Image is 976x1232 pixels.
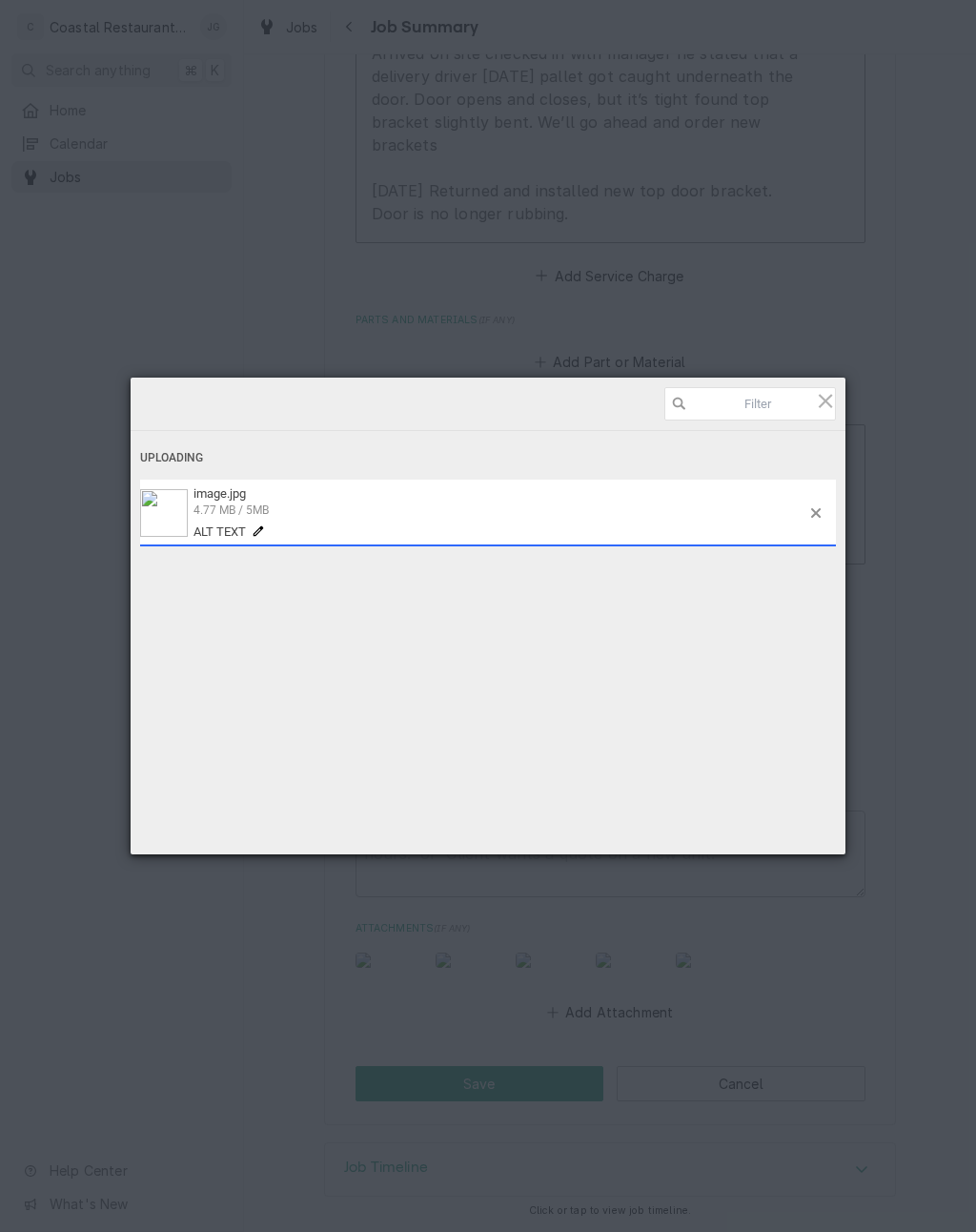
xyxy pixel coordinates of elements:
span: image.jpg [193,486,246,501]
span: 4.77 MB / [193,503,243,517]
div: Uploading [140,441,836,476]
div: image.jpg [188,486,811,539]
span: Alt text [193,524,246,539]
img: f4415a2e-58c0-438b-9c0f-8bde24589b62 [140,489,188,537]
span: Click here or hit ESC to close picker [815,390,836,411]
span: 5MB [246,503,269,517]
input: Filter [664,387,836,421]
